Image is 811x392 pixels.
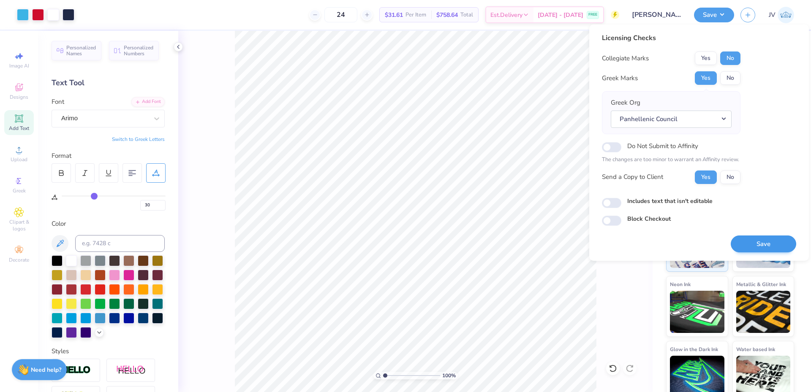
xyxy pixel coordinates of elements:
button: No [720,170,740,184]
span: Designs [10,94,28,100]
span: Est. Delivery [490,11,523,19]
div: Format [52,151,166,161]
span: Image AI [9,62,29,69]
p: The changes are too minor to warrant an Affinity review. [602,156,740,164]
label: Block Checkout [627,214,671,223]
button: Save [694,8,734,22]
span: Upload [11,156,27,163]
strong: Need help? [31,366,61,374]
span: FREE [588,12,597,18]
img: Shadow [116,365,146,376]
button: Save [731,235,796,253]
span: [DATE] - [DATE] [538,11,583,19]
div: Color [52,219,165,229]
button: Switch to Greek Letters [112,136,165,143]
span: Glow in the Dark Ink [670,345,718,354]
label: Greek Org [611,98,640,108]
span: Personalized Numbers [124,45,154,57]
div: Collegiate Marks [602,54,649,63]
span: Decorate [9,257,29,263]
button: No [720,51,740,65]
label: Do Not Submit to Affinity [627,141,698,151]
button: Panhellenic Council [611,111,732,128]
span: Clipart & logos [4,219,34,232]
input: Untitled Design [626,6,688,23]
div: Licensing Checks [602,33,740,43]
button: Yes [695,51,717,65]
button: Yes [695,170,717,184]
label: Font [52,97,64,107]
span: $31.61 [385,11,403,19]
span: Personalized Names [66,45,96,57]
span: Greek [13,187,26,194]
img: Metallic & Glitter Ink [736,291,791,333]
a: JV [769,7,794,23]
span: Water based Ink [736,345,775,354]
span: Add Text [9,125,29,132]
div: Greek Marks [602,73,638,83]
input: – – [324,7,357,22]
label: Includes text that isn't editable [627,197,713,205]
span: JV [769,10,776,20]
div: Send a Copy to Client [602,172,663,182]
span: $758.64 [436,11,458,19]
span: Neon Ink [670,280,691,289]
span: Total [460,11,473,19]
img: Neon Ink [670,291,724,333]
div: Styles [52,346,165,356]
div: Text Tool [52,77,165,89]
button: Yes [695,71,717,85]
span: Per Item [405,11,426,19]
button: No [720,71,740,85]
input: e.g. 7428 c [75,235,165,252]
img: Stroke [61,365,91,375]
img: Jo Vincent [778,7,794,23]
span: 100 % [442,372,456,379]
div: Add Font [131,97,165,107]
span: Metallic & Glitter Ink [736,280,786,289]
